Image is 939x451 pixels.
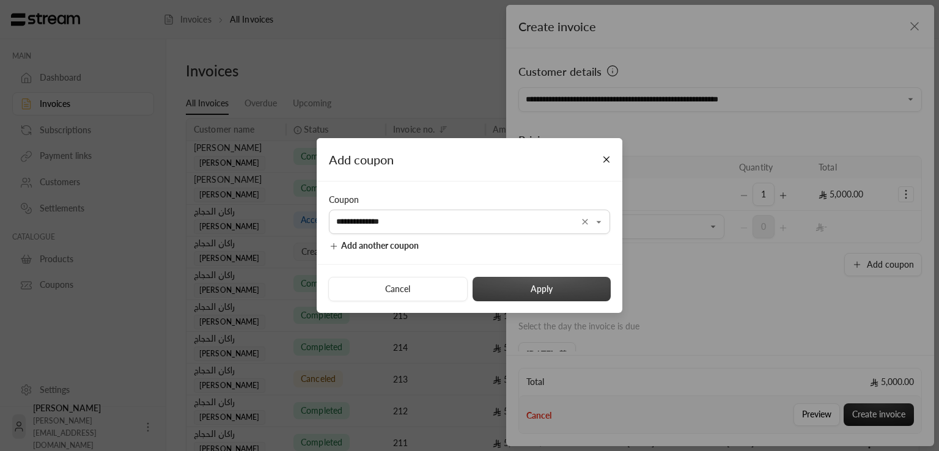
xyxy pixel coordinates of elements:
[328,277,467,301] button: Cancel
[329,152,394,167] span: Add coupon
[592,215,606,229] button: Open
[329,194,610,206] div: Coupon
[473,277,611,301] button: Apply
[341,240,419,251] span: Add another coupon
[578,215,592,229] button: Clear
[596,149,617,170] button: Close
